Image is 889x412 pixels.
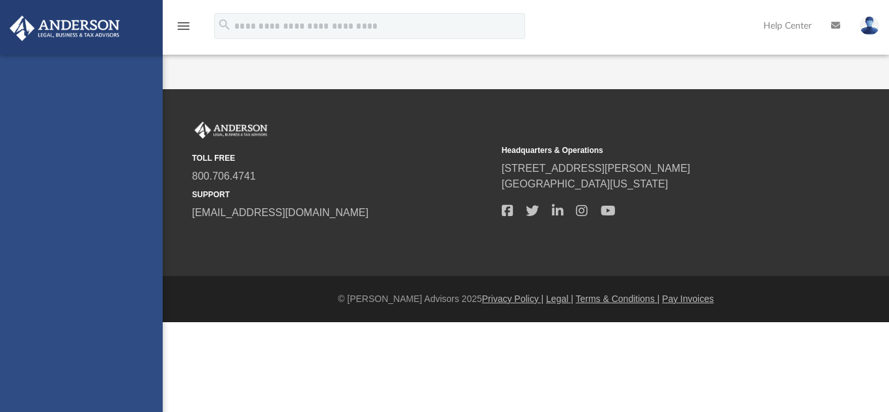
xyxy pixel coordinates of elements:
div: © [PERSON_NAME] Advisors 2025 [163,292,889,306]
a: [GEOGRAPHIC_DATA][US_STATE] [502,178,668,189]
a: 800.706.4741 [192,171,256,182]
i: search [217,18,232,32]
a: [STREET_ADDRESS][PERSON_NAME] [502,163,691,174]
a: Terms & Conditions | [576,294,660,304]
a: [EMAIL_ADDRESS][DOMAIN_NAME] [192,207,368,218]
a: Legal | [546,294,573,304]
i: menu [176,18,191,34]
img: Anderson Advisors Platinum Portal [192,122,270,139]
a: Privacy Policy | [482,294,544,304]
a: Pay Invoices [662,294,713,304]
small: Headquarters & Operations [502,144,802,156]
img: User Pic [860,16,879,35]
a: menu [176,25,191,34]
small: TOLL FREE [192,152,493,164]
img: Anderson Advisors Platinum Portal [6,16,124,41]
small: SUPPORT [192,189,493,200]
